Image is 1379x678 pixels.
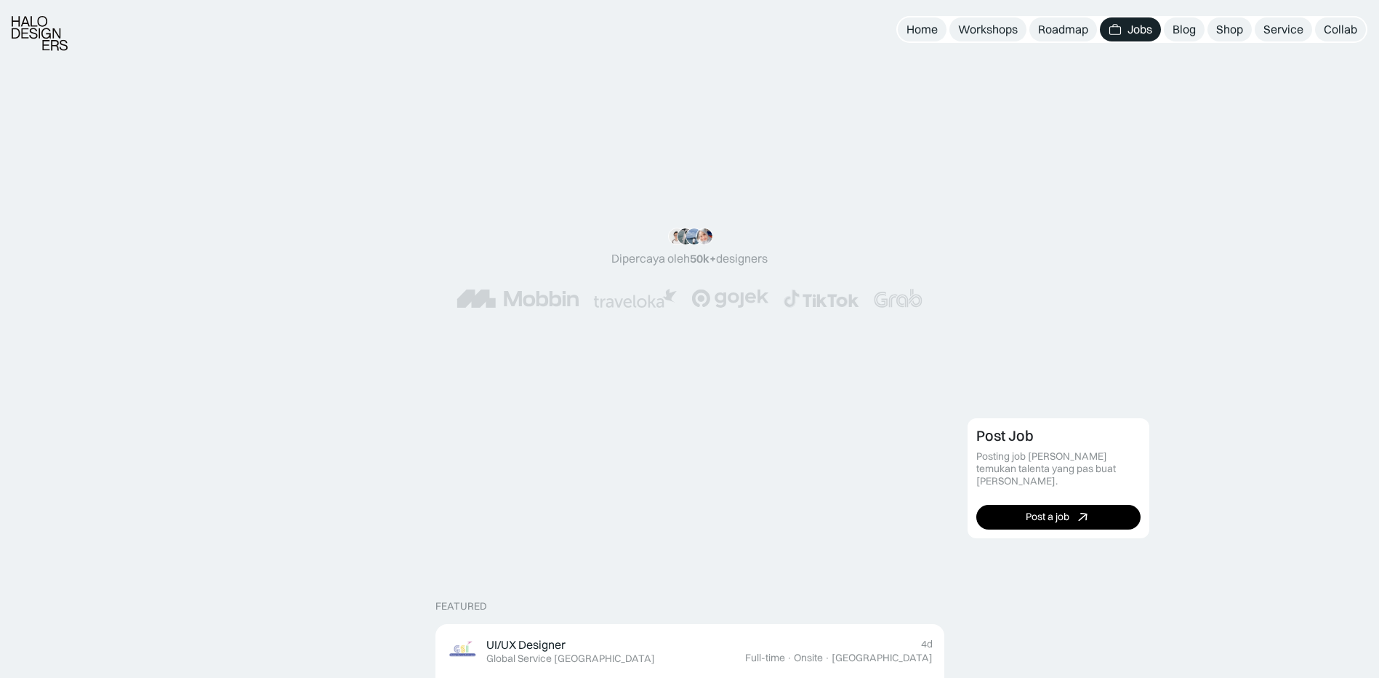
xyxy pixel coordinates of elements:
[832,652,933,664] div: [GEOGRAPHIC_DATA]
[1216,22,1243,37] div: Shop
[976,505,1141,530] a: Post a job
[1315,17,1366,41] a: Collab
[1127,22,1152,37] div: Jobs
[976,450,1141,487] div: Posting job [PERSON_NAME] temukan talenta yang pas buat [PERSON_NAME].
[447,636,478,666] img: Job Image
[435,600,487,613] div: Featured
[611,251,768,266] div: Dipercaya oleh designers
[958,22,1018,37] div: Workshops
[1038,22,1088,37] div: Roadmap
[745,652,785,664] div: Full-time
[486,637,566,653] div: UI/UX Designer
[794,652,823,664] div: Onsite
[976,427,1034,444] div: Post Job
[486,653,655,665] div: Global Service [GEOGRAPHIC_DATA]
[1164,17,1205,41] a: Blog
[1324,22,1357,37] div: Collab
[1255,17,1312,41] a: Service
[1026,511,1069,523] div: Post a job
[1207,17,1252,41] a: Shop
[898,17,946,41] a: Home
[949,17,1026,41] a: Workshops
[690,251,716,266] span: 50k+
[921,638,933,650] div: 4d
[1100,17,1161,41] a: Jobs
[1029,17,1097,41] a: Roadmap
[1263,22,1303,37] div: Service
[906,22,938,37] div: Home
[1173,22,1196,37] div: Blog
[787,652,792,664] div: ·
[824,652,830,664] div: ·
